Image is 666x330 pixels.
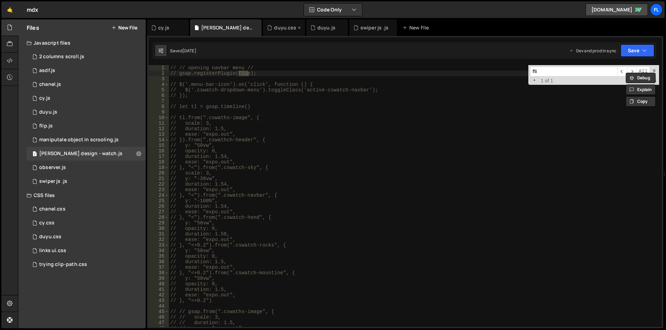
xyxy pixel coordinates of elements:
div: duyu.css [274,24,296,31]
div: trying clip-path.css [39,261,87,268]
span: CaseSensitive Search [637,77,644,84]
div: 6 [148,93,169,98]
div: mdx [27,6,38,14]
div: duyu.js [317,24,335,31]
div: 14087/45503.js [27,105,146,119]
div: 26 [148,204,169,209]
div: 25 [148,198,169,204]
div: [PERSON_NAME] design - watch.js [201,24,253,31]
div: 39 [148,276,169,281]
div: 3 [148,76,169,82]
div: 18 [148,159,169,165]
div: 14087/37273.js [27,119,146,133]
div: 4 [148,82,169,87]
div: 5 [148,87,169,93]
div: cy.js [158,24,169,31]
div: 34 [148,248,169,253]
div: 8 [148,104,169,109]
div: 24 [148,193,169,198]
div: 10 [148,115,169,121]
div: 22 [148,181,169,187]
div: 44 [148,303,169,309]
div: Dev and prod in sync [569,48,616,54]
div: 11 [148,121,169,126]
span: Whole Word Search [644,77,652,84]
div: 2 columns scroll.js [39,54,84,60]
div: duyu.css [39,234,61,240]
div: 19 [148,165,169,170]
div: 31 [148,231,169,237]
div: 2 [148,71,169,76]
div: 14087/45251.css [27,202,146,216]
div: 16 [148,148,169,154]
div: 27 [148,209,169,215]
div: [PERSON_NAME] design - watch.js [39,151,122,157]
span: Search In Selection [652,77,657,84]
div: flip.js [39,123,53,129]
div: maniputale object in scrooling.js [39,137,119,143]
div: 17 [148,154,169,159]
button: Code Only [304,3,362,16]
div: 36 [148,259,169,265]
div: 14087/36120.js [27,133,146,147]
div: 42 [148,292,169,298]
div: 9 [148,109,169,115]
div: duyu.js [39,109,57,115]
button: Copy [626,96,656,107]
div: 40 [148,281,169,287]
div: 28 [148,215,169,220]
div: 46 [148,314,169,320]
div: 13 [148,132,169,137]
div: 12 [148,126,169,132]
div: 14087/45644.css [27,230,146,244]
div: 14087/37841.css [27,244,146,258]
div: 14087/36530.js [27,50,146,64]
div: 14087/43937.js [27,64,146,78]
div: [DATE] [182,48,196,54]
div: 21 [148,176,169,181]
div: 14087/45247.js [27,78,146,91]
a: 🤙 [1,1,18,18]
div: 14087/36990.js [27,161,146,175]
div: 35 [148,253,169,259]
h2: Files [27,24,39,32]
div: Javascript files [18,36,146,50]
div: 23 [148,187,169,193]
div: cy.css [39,220,54,226]
div: swiper js .js [360,24,388,31]
div: 7 [148,98,169,104]
div: 45 [148,309,169,314]
div: chanel.js [39,81,61,88]
div: Saved [170,48,196,54]
span: RegExp Search [629,77,636,84]
div: 14087/44196.css [27,216,146,230]
div: cy.js [39,95,50,101]
button: Debug [626,73,656,83]
span: ​ [627,66,637,77]
span: Toggle Replace mode [531,77,538,83]
div: CSS files [18,188,146,202]
div: 14087/45370.js [27,175,146,188]
span: 1 of 1 [538,78,556,83]
div: 32 [148,237,169,242]
div: 41 [148,287,169,292]
a: [DOMAIN_NAME] [586,3,648,16]
div: 29 [148,220,169,226]
div: swiper js .js [39,178,67,185]
div: 37 [148,265,169,270]
span: Alt-Enter [636,66,650,77]
button: Save [621,44,654,57]
a: fl [650,3,663,16]
input: Search for [530,66,617,77]
div: 14087/44148.js [27,91,146,105]
div: links ui.css [39,248,66,254]
div: New File [402,24,432,31]
div: 30 [148,226,169,231]
div: 33 [148,242,169,248]
span: ​ [617,66,627,77]
div: 14087/36400.css [27,258,146,271]
div: observer.js [39,164,66,171]
button: Explain [626,84,656,95]
div: 43 [148,298,169,303]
